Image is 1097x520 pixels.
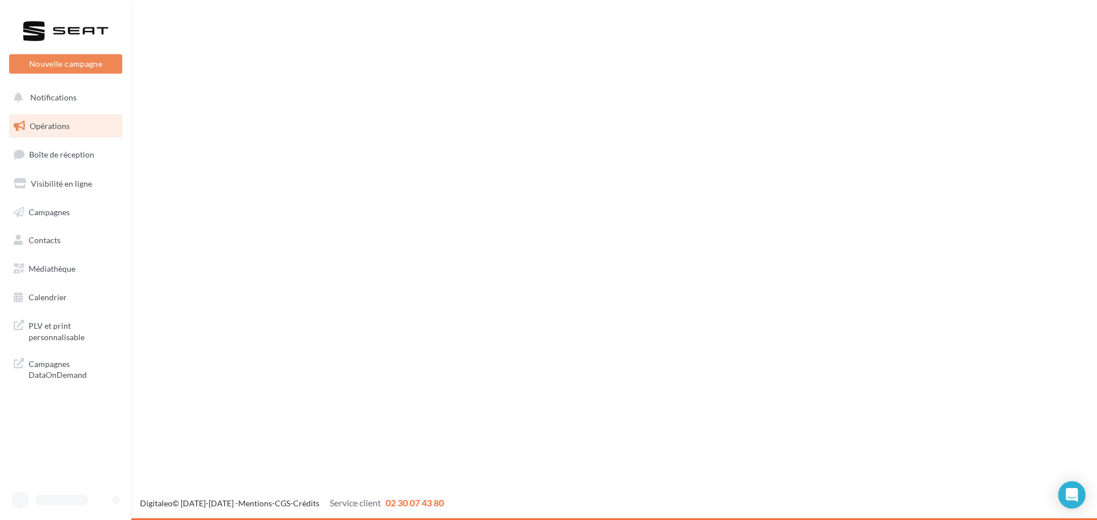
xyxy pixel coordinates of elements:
a: Visibilité en ligne [7,172,125,196]
span: Boîte de réception [29,150,94,159]
a: Médiathèque [7,257,125,281]
span: © [DATE]-[DATE] - - - [140,498,444,508]
a: Digitaleo [140,498,173,508]
span: Contacts [29,235,61,245]
button: Notifications [7,86,120,110]
a: Mentions [238,498,272,508]
a: Campagnes [7,200,125,224]
a: Opérations [7,114,125,138]
a: CGS [275,498,290,508]
span: Campagnes DataOnDemand [29,356,118,381]
a: Contacts [7,228,125,252]
button: Nouvelle campagne [9,54,122,74]
span: Visibilité en ligne [31,179,92,188]
a: PLV et print personnalisable [7,313,125,347]
span: Notifications [30,92,77,102]
a: Boîte de réception [7,142,125,167]
span: Médiathèque [29,264,75,273]
span: Opérations [30,121,70,131]
a: Calendrier [7,285,125,309]
span: 02 30 07 43 80 [386,497,444,508]
a: Crédits [293,498,319,508]
span: Campagnes [29,207,70,216]
span: Service client [330,497,381,508]
a: Campagnes DataOnDemand [7,352,125,385]
div: Open Intercom Messenger [1058,481,1086,509]
span: Calendrier [29,292,67,302]
span: PLV et print personnalisable [29,318,118,342]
